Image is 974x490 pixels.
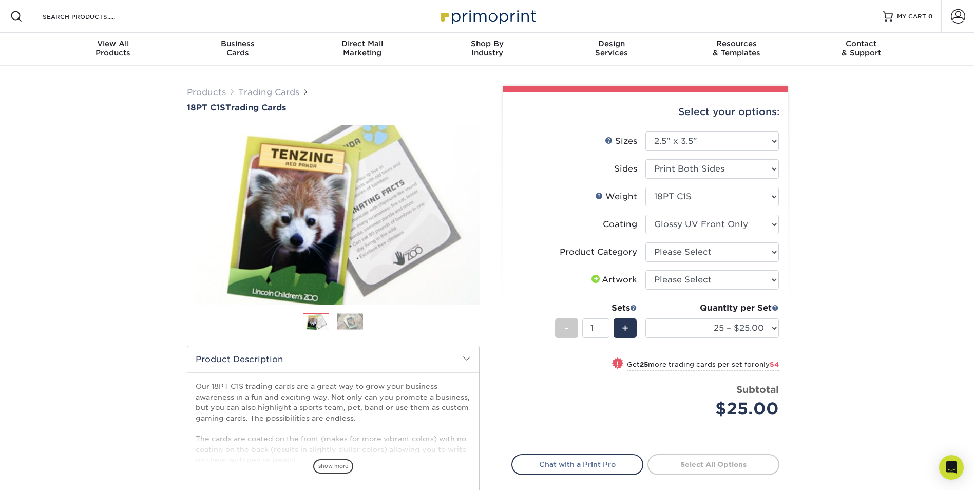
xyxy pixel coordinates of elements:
span: show more [313,459,353,473]
a: Shop ByIndustry [425,33,549,66]
div: Marketing [300,39,425,58]
span: Resources [674,39,799,48]
a: Chat with a Print Pro [511,454,643,475]
span: View All [51,39,176,48]
div: $25.00 [653,397,779,421]
span: MY CART [897,12,926,21]
img: Trading Cards 02 [337,313,363,329]
a: Products [187,87,226,97]
h2: Product Description [187,346,479,372]
a: Resources& Templates [674,33,799,66]
a: 18PT C1STrading Cards [187,103,480,112]
strong: Subtotal [736,384,779,395]
div: Sizes [605,135,637,147]
span: $4 [770,361,779,368]
div: Coating [603,218,637,231]
div: Sets [555,302,637,314]
strong: 25 [640,361,648,368]
div: Weight [595,191,637,203]
a: Select All Options [647,454,779,475]
span: ! [616,359,619,369]
div: Quantity per Set [645,302,779,314]
div: Industry [425,39,549,58]
span: only [755,361,779,368]
img: Trading Cards 01 [303,313,329,331]
div: Product Category [560,246,637,258]
a: Trading Cards [238,87,299,97]
span: 18PT C1S [187,103,225,112]
span: - [564,321,569,336]
input: SEARCH PRODUCTS..... [42,10,142,23]
p: Our 18PT C1S trading cards are a great way to grow your business awareness in a fun and exciting ... [196,381,471,465]
span: + [622,321,628,336]
a: DesignServices [549,33,674,66]
a: Direct MailMarketing [300,33,425,66]
span: Business [175,39,300,48]
div: & Support [799,39,924,58]
span: 0 [928,13,933,20]
a: BusinessCards [175,33,300,66]
span: Contact [799,39,924,48]
span: Design [549,39,674,48]
img: Primoprint [436,5,539,27]
span: Shop By [425,39,549,48]
small: Get more trading cards per set for [627,361,779,371]
div: & Templates [674,39,799,58]
a: Contact& Support [799,33,924,66]
div: Products [51,39,176,58]
div: Services [549,39,674,58]
div: Artwork [589,274,637,286]
h1: Trading Cards [187,103,480,112]
a: View AllProducts [51,33,176,66]
div: Cards [175,39,300,58]
div: Sides [614,163,637,175]
div: Open Intercom Messenger [939,455,964,480]
span: Direct Mail [300,39,425,48]
img: 18PT C1S 01 [187,114,480,316]
div: Select your options: [511,92,779,131]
